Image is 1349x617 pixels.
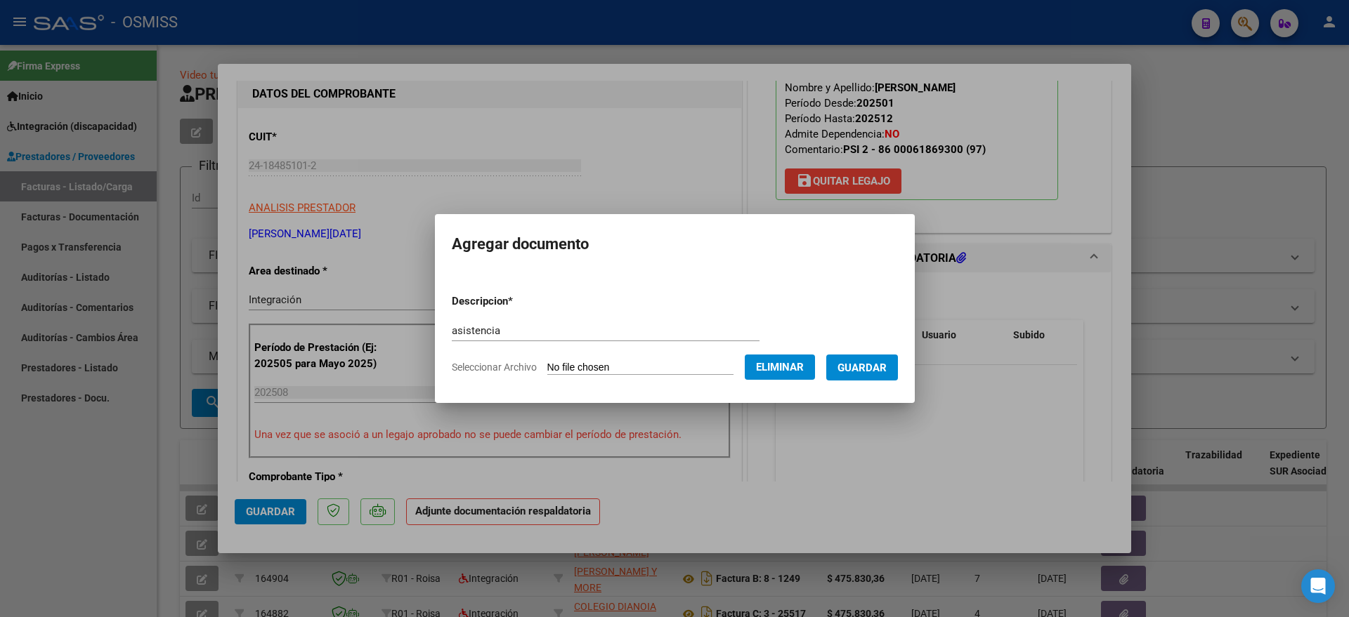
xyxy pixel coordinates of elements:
[756,361,804,373] span: Eliminar
[452,293,586,310] p: Descripcion
[1301,569,1335,603] div: Open Intercom Messenger
[838,361,887,374] span: Guardar
[452,231,898,258] h2: Agregar documento
[452,361,537,373] span: Seleccionar Archivo
[826,354,898,380] button: Guardar
[745,354,815,380] button: Eliminar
